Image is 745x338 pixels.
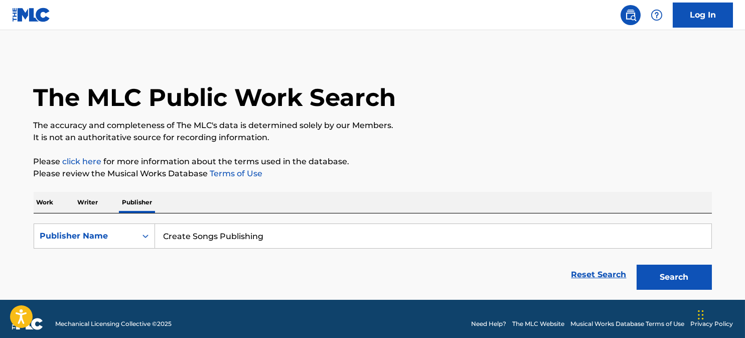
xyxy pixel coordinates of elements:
span: Mechanical Licensing Collective © 2025 [55,319,172,328]
div: Help [647,5,667,25]
a: click here [63,157,102,166]
a: Need Help? [471,319,506,328]
p: Writer [75,192,101,213]
img: search [625,9,637,21]
img: help [651,9,663,21]
a: Privacy Policy [690,319,733,328]
p: The accuracy and completeness of The MLC's data is determined solely by our Members. [34,120,712,132]
a: The MLC Website [512,319,564,328]
a: Musical Works Database Terms of Use [570,319,684,328]
a: Public Search [621,5,641,25]
button: Search [637,265,712,290]
h1: The MLC Public Work Search [34,82,396,112]
p: Work [34,192,57,213]
a: Terms of Use [208,169,263,178]
div: Drag [698,300,704,330]
img: logo [12,318,43,330]
iframe: Chat Widget [695,290,745,338]
form: Search Form [34,223,712,295]
p: Please review the Musical Works Database [34,168,712,180]
a: Log In [673,3,733,28]
p: Publisher [119,192,156,213]
a: Reset Search [566,264,632,286]
img: MLC Logo [12,8,51,22]
div: Publisher Name [40,230,130,242]
p: Please for more information about the terms used in the database. [34,156,712,168]
p: It is not an authoritative source for recording information. [34,132,712,144]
